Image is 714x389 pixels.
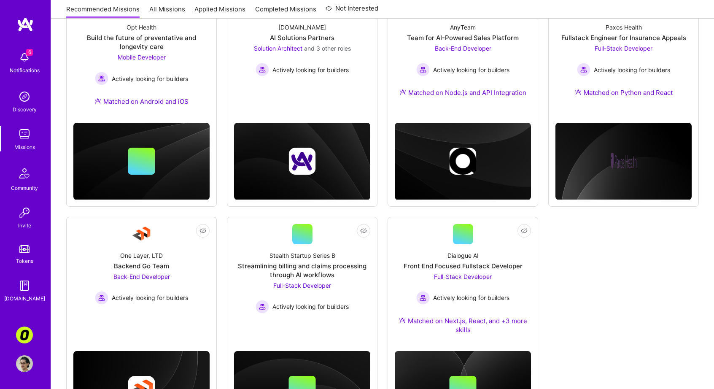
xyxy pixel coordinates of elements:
[66,5,140,19] a: Recommended Missions
[416,63,430,76] img: Actively looking for builders
[434,273,492,280] span: Full-Stack Developer
[395,316,531,334] div: Matched on Next.js, React, and +3 more skills
[118,54,166,61] span: Mobile Developer
[254,45,302,52] span: Solution Architect
[399,317,406,324] img: Ateam Purple Icon
[521,227,528,234] i: icon EyeClosed
[304,45,351,52] span: and 3 other roles
[270,33,334,42] div: AI Solutions Partners
[16,277,33,294] img: guide book
[234,262,370,279] div: Streamlining billing and claims processing through AI workflows
[273,282,331,289] span: Full-Stack Developer
[112,293,188,302] span: Actively looking for builders
[595,45,652,52] span: Full-Stack Developer
[73,123,210,200] img: cover
[575,88,673,97] div: Matched on Python and React
[4,294,45,303] div: [DOMAIN_NAME]
[14,143,35,151] div: Missions
[278,23,326,32] div: [DOMAIN_NAME]
[555,123,692,200] img: cover
[16,257,33,265] div: Tokens
[577,63,590,76] img: Actively looking for builders
[433,293,509,302] span: Actively looking for builders
[399,88,526,97] div: Matched on Node.js and API Integration
[399,89,406,95] img: Ateam Purple Icon
[255,5,316,19] a: Completed Missions
[407,33,519,42] div: Team for AI-Powered Sales Platform
[95,291,108,305] img: Actively looking for builders
[94,97,189,106] div: Matched on Android and iOS
[416,291,430,305] img: Actively looking for builders
[120,251,163,260] div: One Layer, LTD
[234,224,370,322] a: Stealth Startup Series BStreamlining billing and claims processing through AI workflowsFull-Stack...
[269,251,335,260] div: Stealth Startup Series B
[450,23,476,32] div: AnyTeam
[14,163,35,184] img: Community
[194,5,245,19] a: Applied Missions
[95,72,108,85] img: Actively looking for builders
[594,65,670,74] span: Actively looking for builders
[234,123,370,200] img: cover
[395,224,531,344] a: Dialogue AIFront End Focused Fullstack DeveloperFull-Stack Developer Actively looking for builder...
[450,148,477,175] img: Company logo
[272,302,349,311] span: Actively looking for builders
[132,224,152,244] img: Company Logo
[149,5,185,19] a: All Missions
[127,23,156,32] div: Opt Health
[606,23,642,32] div: Paxos Health
[326,3,378,19] a: Not Interested
[114,262,169,270] div: Backend Go Team
[16,49,33,66] img: bell
[447,251,479,260] div: Dialogue AI
[256,300,269,313] img: Actively looking for builders
[17,17,34,32] img: logo
[14,327,35,343] a: Corner3: Building an AI User Researcher
[16,204,33,221] img: Invite
[272,65,349,74] span: Actively looking for builders
[13,105,37,114] div: Discovery
[395,123,531,200] img: cover
[360,227,367,234] i: icon EyeClosed
[561,33,686,42] div: Fullstack Engineer for Insurance Appeals
[26,49,33,56] span: 6
[610,148,637,175] img: Company logo
[112,74,188,83] span: Actively looking for builders
[16,355,33,372] img: User Avatar
[73,224,210,322] a: Company LogoOne Layer, LTDBackend Go TeamBack-End Developer Actively looking for buildersActively...
[404,262,523,270] div: Front End Focused Fullstack Developer
[18,221,31,230] div: Invite
[11,184,38,192] div: Community
[16,88,33,105] img: discovery
[575,89,582,95] img: Ateam Purple Icon
[19,245,30,253] img: tokens
[14,355,35,372] a: User Avatar
[73,33,210,51] div: Build the future of preventative and longevity care
[256,63,269,76] img: Actively looking for builders
[199,227,206,234] i: icon EyeClosed
[10,66,40,75] div: Notifications
[16,126,33,143] img: teamwork
[113,273,170,280] span: Back-End Developer
[16,327,33,343] img: Corner3: Building an AI User Researcher
[289,148,316,175] img: Company logo
[94,97,101,104] img: Ateam Purple Icon
[433,65,509,74] span: Actively looking for builders
[435,45,491,52] span: Back-End Developer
